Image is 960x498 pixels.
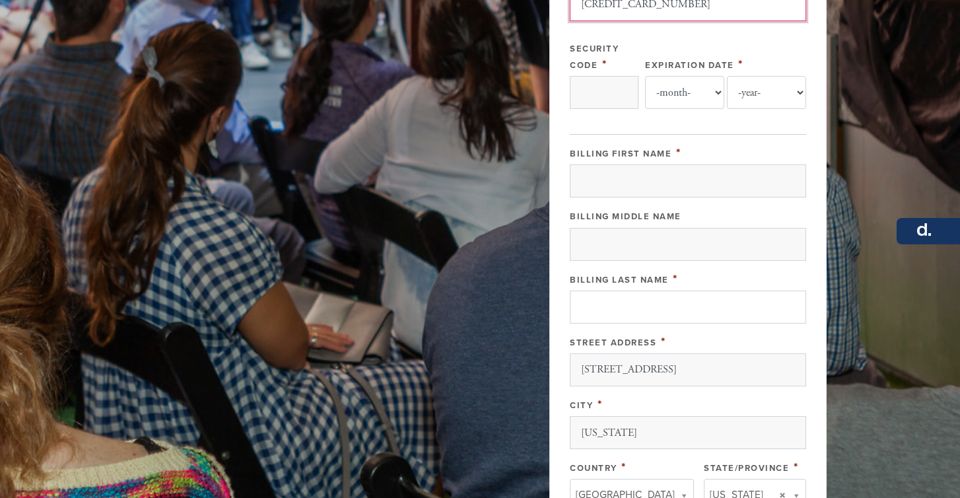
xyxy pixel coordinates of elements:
[598,397,603,411] span: This field is required.
[704,463,789,474] label: State/Province
[738,57,743,71] span: This field is required.
[570,211,681,222] label: Billing Middle Name
[570,44,619,71] label: Security Code
[645,60,734,71] label: Expiration Date
[621,460,627,474] span: This field is required.
[570,463,617,474] label: Country
[570,275,669,285] label: Billing Last Name
[794,460,799,474] span: This field is required.
[570,338,656,348] label: Street Address
[661,334,666,349] span: This field is required.
[570,149,671,159] label: Billing First Name
[645,76,724,109] select: Expiration Date month
[602,57,607,71] span: This field is required.
[727,76,806,109] select: Expiration Date year
[673,271,678,286] span: This field is required.
[676,145,681,160] span: This field is required.
[570,400,593,411] label: City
